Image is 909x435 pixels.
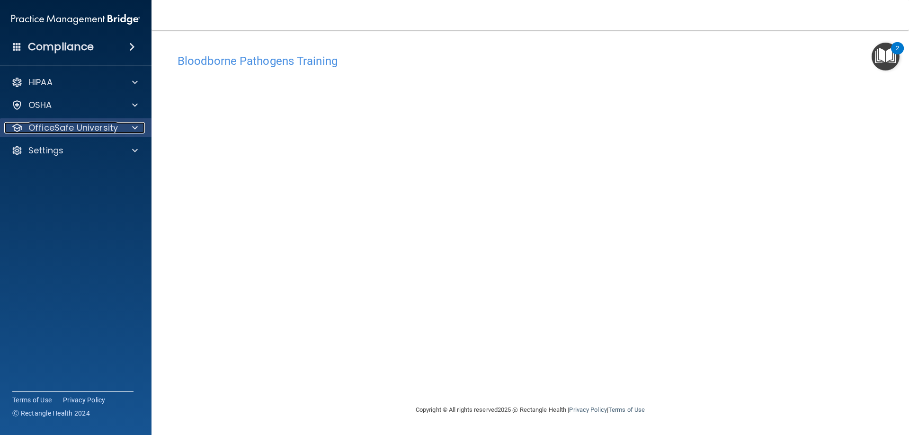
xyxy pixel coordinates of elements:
p: OSHA [28,99,52,111]
a: Terms of Use [12,395,52,405]
a: OfficeSafe University [11,122,138,133]
a: Terms of Use [608,406,645,413]
img: PMB logo [11,10,140,29]
div: 2 [896,48,899,61]
span: Ⓒ Rectangle Health 2024 [12,408,90,418]
h4: Compliance [28,40,94,53]
p: Settings [28,145,63,156]
a: OSHA [11,99,138,111]
iframe: bbp [178,72,883,364]
a: Settings [11,145,138,156]
h4: Bloodborne Pathogens Training [178,55,883,67]
a: Privacy Policy [63,395,106,405]
button: Open Resource Center, 2 new notifications [872,43,900,71]
p: OfficeSafe University [28,122,118,133]
div: Copyright © All rights reserved 2025 @ Rectangle Health | | [357,395,703,425]
a: Privacy Policy [569,406,606,413]
a: HIPAA [11,77,138,88]
p: HIPAA [28,77,53,88]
